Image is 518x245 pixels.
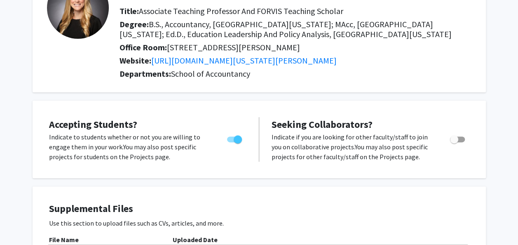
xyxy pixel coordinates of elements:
h2: Office Room: [120,42,471,52]
b: File Name [49,236,79,244]
h4: Supplemental Files [49,203,469,215]
a: Opens in a new tab [151,55,337,66]
h2: Departments: [113,69,477,79]
p: Use this section to upload files such as CVs, articles, and more. [49,218,469,228]
h2: Degree: [120,19,471,39]
span: School of Accountancy [171,68,250,79]
span: Accepting Students? [49,118,137,131]
h2: Title: [120,6,471,16]
iframe: Chat [6,208,35,239]
span: Seeking Collaborators? [272,118,373,131]
span: Associate Teaching Professor And FORVIS Teaching Scholar [139,6,343,16]
b: Uploaded Date [173,236,218,244]
span: [STREET_ADDRESS][PERSON_NAME] [167,42,300,52]
p: Indicate to students whether or not you are willing to engage them in your work. You may also pos... [49,132,211,162]
h2: Website: [120,56,471,66]
p: Indicate if you are looking for other faculty/staff to join you on collaborative projects. You ma... [272,132,434,162]
span: B.S., Accountancy, [GEOGRAPHIC_DATA][US_STATE]; MAcc, [GEOGRAPHIC_DATA][US_STATE]; Ed.D., Educati... [120,19,452,39]
div: Toggle [447,132,469,144]
div: Toggle [224,132,246,144]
